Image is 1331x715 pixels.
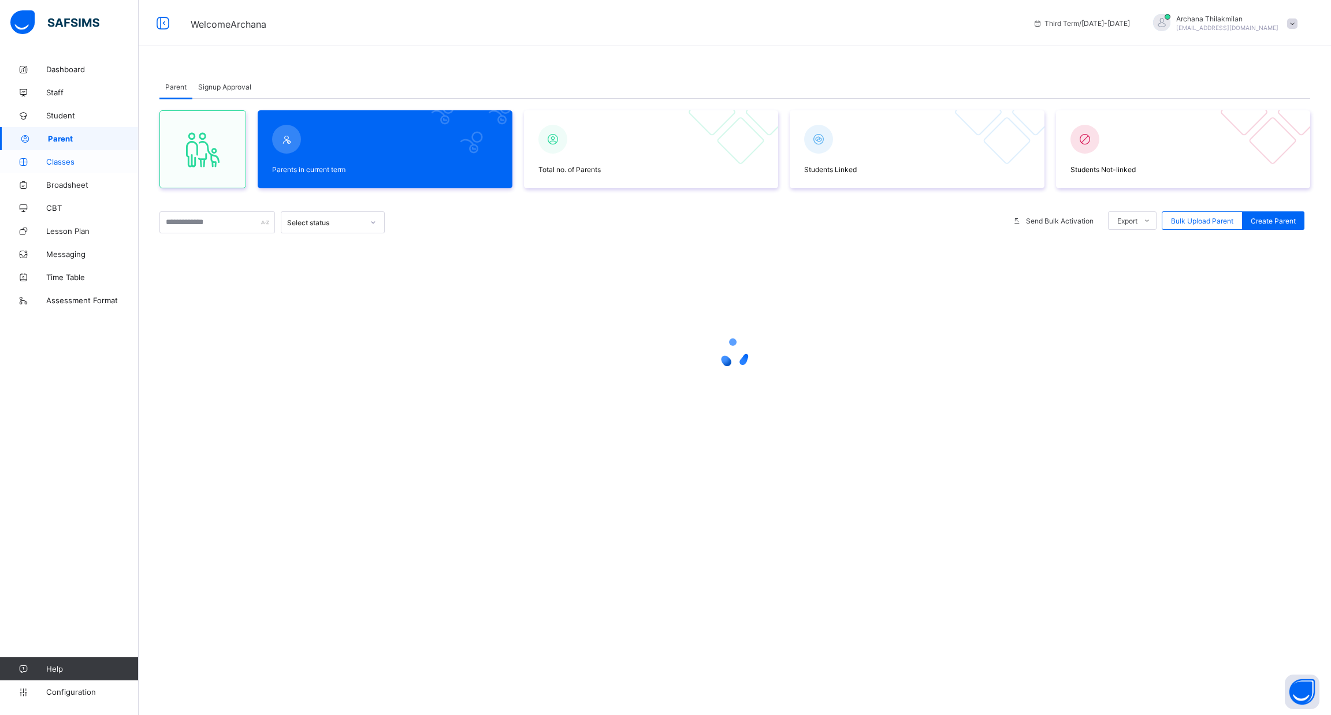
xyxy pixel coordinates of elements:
[1176,24,1278,31] span: [EMAIL_ADDRESS][DOMAIN_NAME]
[1117,217,1137,225] span: Export
[46,203,139,213] span: CBT
[46,65,139,74] span: Dashboard
[1251,217,1296,225] span: Create Parent
[46,111,139,120] span: Student
[287,218,363,227] div: Select status
[191,18,266,30] span: Welcome Archana
[1070,165,1296,174] span: Students Not-linked
[1285,675,1319,709] button: Open asap
[46,664,138,673] span: Help
[46,687,138,697] span: Configuration
[1176,14,1278,23] span: Archana Thilakmilan
[46,273,139,282] span: Time Table
[46,226,139,236] span: Lesson Plan
[10,10,99,35] img: safsims
[46,180,139,189] span: Broadsheet
[46,249,139,259] span: Messaging
[1171,217,1233,225] span: Bulk Upload Parent
[198,83,251,91] span: Signup Approval
[804,165,1030,174] span: Students Linked
[46,296,139,305] span: Assessment Format
[1033,19,1130,28] span: session/term information
[1026,217,1094,225] span: Send Bulk Activation
[538,165,764,174] span: Total no. of Parents
[48,134,139,143] span: Parent
[46,88,139,97] span: Staff
[1142,14,1303,33] div: ArchanaThilakmilan
[165,83,187,91] span: Parent
[272,165,498,174] span: Parents in current term
[46,157,139,166] span: Classes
